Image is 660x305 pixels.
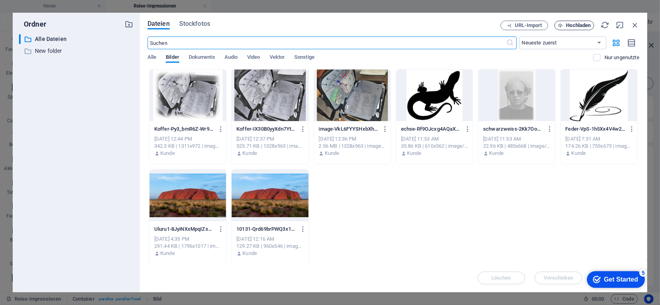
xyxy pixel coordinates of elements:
button: URL-Import [501,21,548,30]
div: [DATE] 4:35 PM [154,236,221,243]
div: [DATE] 12:36 PM [319,135,386,143]
div: New folder [19,46,133,56]
div: [DATE] 11:53 AM [401,135,468,143]
p: Kunde [160,150,175,157]
p: Kunde [325,150,340,157]
span: Dokumente [189,52,215,64]
input: Suchen [148,37,507,49]
p: Feder-VpS-1h5Xx4V4w27RI8T0mw.png [566,125,625,133]
p: Kunde [407,150,422,157]
i: Neu laden [601,21,609,29]
div: 2.56 MB | 1328x963 | image/png [319,143,386,150]
span: Stockfotos [179,19,210,29]
div: 129.27 KB | 960x546 | image/jpeg [236,243,303,250]
p: Kunde [242,250,257,257]
button: Hochladen [554,21,594,30]
span: Bilder [166,52,179,64]
div: 35.86 KB | 610x562 | image/jpeg [401,143,468,150]
i: Minimieren [616,21,624,29]
div: 5 [59,2,67,10]
div: Get Started 5 items remaining, 0% complete [6,4,64,21]
span: URL-Import [515,23,542,28]
p: Koffer-Py3_bmR6Z-Wr9izG5MNN1Q.JPG [154,125,214,133]
div: [DATE] 7:31 AM [566,135,633,143]
span: Hochladen [566,23,591,28]
i: Schließen [631,21,639,29]
p: Kunde [242,150,257,157]
p: image-VkL6FYYSHxbXhEuLdyITvg.png [319,125,379,133]
p: Alle Dateien [35,35,119,44]
div: 174.26 KB | 755x673 | image/png [566,143,633,150]
p: schwarzweiss-2Kk7OoZJrm20KEf42AF5vw.jpg [483,125,543,133]
p: Kunde [572,150,586,157]
span: Video [247,52,260,64]
div: Get Started [23,9,58,16]
span: Audio [224,52,238,64]
p: Kunde [489,150,504,157]
div: 525.71 KB | 1328x963 | image/jpeg [236,143,303,150]
p: Uluru1-8JyiNXxMpqIZs7vJqx52Gw.jpg [154,226,214,233]
div: ​ [19,34,21,44]
p: Kunde [160,250,175,257]
p: echse-Rf9OJcxg4AQaXyPmCVbQ7A.jpg [401,125,461,133]
span: Sonstige [294,52,315,64]
div: 22.96 KB | 485x668 | image/jpeg [483,143,550,150]
p: Zeigt nur Dateien an, die nicht auf der Website verwendet werden. Dateien, die während dieser Sit... [604,54,639,61]
div: [DATE] 12:44 PM [154,135,221,143]
p: 10131-Qrd69brPWQ3x1FpkCgK3PQ.jpg [236,226,296,233]
p: Ordner [19,19,46,29]
span: Alle [148,52,156,64]
div: [DATE] 11:53 AM [483,135,550,143]
div: [DATE] 12:16 AM [236,236,303,243]
i: Neuen Ordner erstellen [125,20,133,29]
div: 342.3 KB | 1311x972 | image/jpeg [154,143,221,150]
p: Koffer-IX30B0yyXdn7YtS74fH8qQ.JPG [236,125,296,133]
div: [DATE] 12:37 PM [236,135,303,143]
div: 291.44 KB | 1796x1017 | image/jpeg [154,243,221,250]
span: Dateien [148,19,170,29]
p: New folder [35,46,119,56]
span: Vektor [270,52,285,64]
